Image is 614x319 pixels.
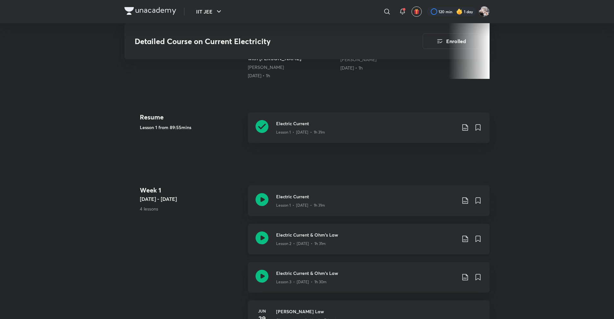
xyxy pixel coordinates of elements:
[192,5,227,18] button: IIT JEE
[248,64,335,70] div: Pankaj Singh
[276,202,325,208] p: Lesson 1 • [DATE] • 1h 31m
[248,262,490,300] a: Electric Current & Ohm's LawLesson 3 • [DATE] • 1h 30m
[135,37,386,46] h3: Detailed Course on Current Electricity
[423,33,479,49] button: Enrolled
[256,308,268,314] h6: Jun
[140,112,243,122] h4: Resume
[140,205,243,212] p: 4 lessons
[340,56,376,62] a: [PERSON_NAME]
[479,6,490,17] img: Navin Raj
[411,6,422,17] button: avatar
[340,56,428,63] div: Pankaj Singh
[248,185,490,224] a: Electric CurrentLesson 1 • [DATE] • 1h 31m
[248,72,335,79] div: 20th Mar • 1h
[276,279,327,285] p: Lesson 3 • [DATE] • 1h 30m
[140,195,243,203] h5: [DATE] - [DATE]
[276,129,325,135] p: Lesson 1 • [DATE] • 1h 31m
[456,8,463,15] img: streak
[276,270,456,277] h3: Electric Current & Ohm's Law
[124,7,176,15] img: Company Logo
[276,231,456,238] h3: Electric Current & Ohm's Law
[248,64,284,70] a: [PERSON_NAME]
[276,308,482,315] h3: [PERSON_NAME] Law
[340,65,428,71] div: 14th Jun • 1h
[124,7,176,16] a: Company Logo
[248,224,490,262] a: Electric Current & Ohm's LawLesson 2 • [DATE] • 1h 31m
[248,112,490,151] a: Electric CurrentLesson 1 • [DATE] • 1h 31m
[140,185,243,195] h4: Week 1
[276,193,456,200] h3: Electric Current
[140,124,243,131] h5: Lesson 1 from 89:55mins
[414,9,420,14] img: avatar
[276,120,456,127] h3: Electric Current
[276,241,326,247] p: Lesson 2 • [DATE] • 1h 31m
